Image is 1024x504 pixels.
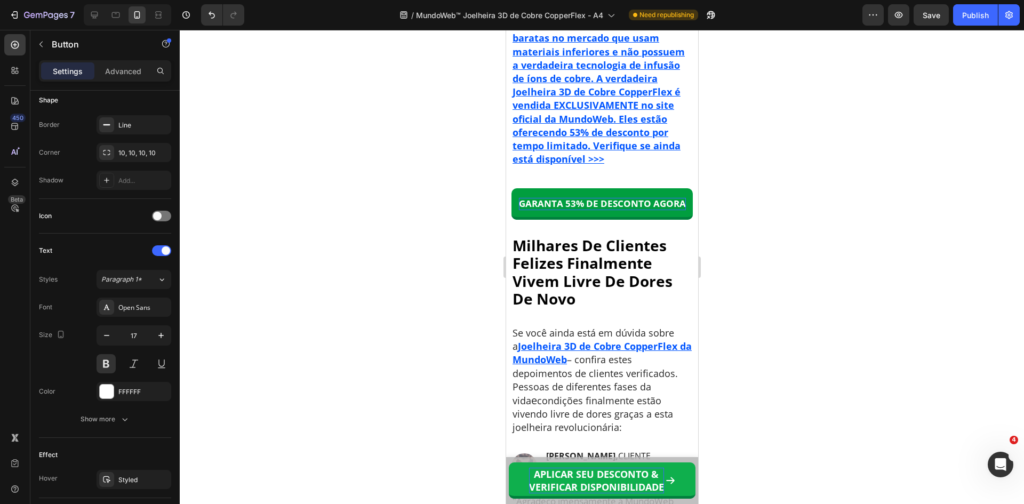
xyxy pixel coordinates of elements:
span: 4 [1010,436,1018,444]
p: CLIENTE VERIFICADO [40,420,186,444]
img: gempages_463923879945962577-ef875667-9bd4-4cc7-8b6d-db9913ffbd90.webp [5,423,31,449]
div: Effect [39,450,58,460]
p: Advanced [105,66,141,77]
p: GARANTA 53% DE DESCONTO AGORA [13,168,180,180]
div: Shadow [39,175,63,185]
div: 10, 10, 10, 10 [118,148,169,158]
button: Publish [953,4,998,26]
div: Corner [39,148,60,157]
p: Button [52,38,142,51]
span: Need republishing [639,10,694,20]
span: / [411,10,414,21]
div: Undo/Redo [201,4,244,26]
div: Icon [39,211,52,221]
a: Joelheira 3D de Cobre CopperFlex da MundoWeb [6,310,186,336]
div: Color [39,387,55,396]
div: Add... [118,176,169,186]
div: Border [39,120,60,130]
span: Paragraph 1* [101,275,142,284]
button: 7 [4,4,79,26]
div: Show more [81,414,130,425]
div: Shape [39,95,58,105]
div: Beta [8,195,26,204]
p: 7 [70,9,75,21]
button: Save [914,4,949,26]
div: Font [39,302,52,312]
div: Text [39,246,52,255]
p: Milhares De Clientes Felizes Finalmente Vivem Livre De Dores De Novo [6,207,186,278]
span: Save [923,11,940,20]
div: Hover [39,474,58,483]
button: Paragraph 1* [97,270,171,289]
iframe: Design area [506,30,698,504]
div: Line [118,121,169,130]
p: Se você ainda está em dúvida sobre a – confira estes depoimentos de clientes verificados. Pessoas... [6,297,186,405]
div: Publish [962,10,989,21]
div: Size [39,328,67,342]
button: Show more [39,410,171,429]
div: Rich Text Editor. Editing area: main [13,168,180,180]
div: Styled [118,475,169,485]
div: FFFFFF [118,387,169,397]
span: e [25,363,31,378]
div: 450 [10,114,26,122]
span: MundoWeb™ Joelheira 3D de Cobre CopperFlex - A4 [416,10,603,21]
div: Styles [39,275,58,284]
div: Open Sans [118,303,169,313]
p: Settings [53,66,83,77]
iframe: Intercom live chat [988,452,1013,477]
a: Rich Text Editor. Editing area: main [5,158,187,189]
strong: [PERSON_NAME], [40,420,112,432]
